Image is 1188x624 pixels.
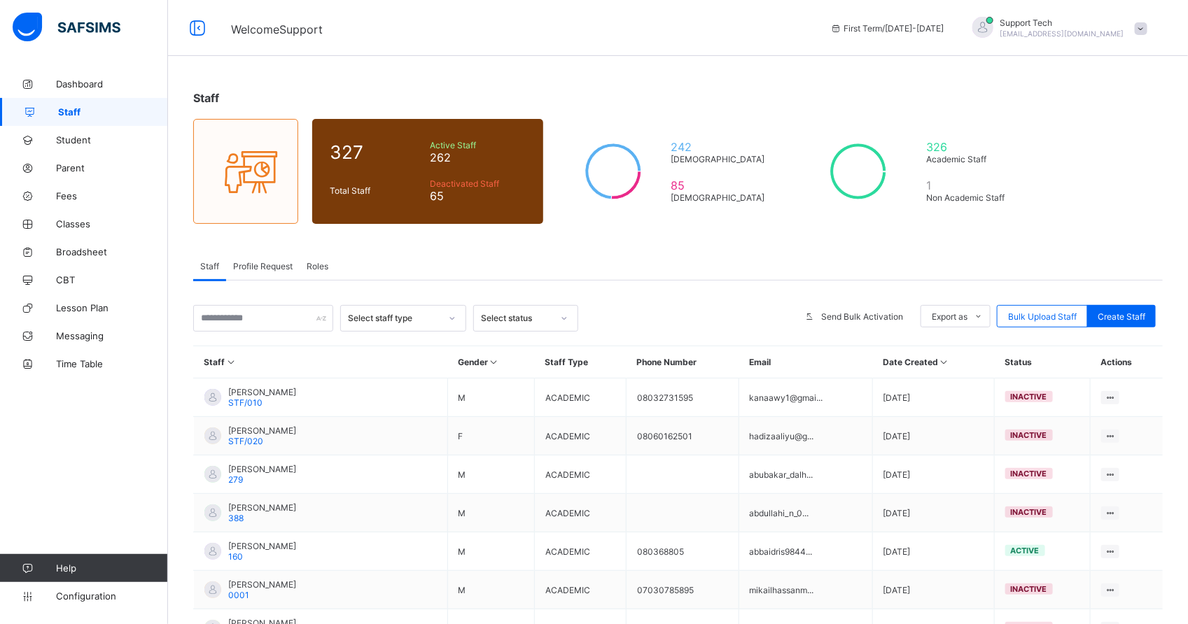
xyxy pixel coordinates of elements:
th: Date Created [872,346,994,378]
th: Email [739,346,872,378]
span: [DEMOGRAPHIC_DATA] [671,192,771,203]
span: Classes [56,218,168,229]
span: 388 [228,513,244,523]
span: 326 [926,140,1016,154]
span: Export as [932,311,967,322]
th: Staff Type [534,346,626,378]
span: 0001 [228,590,249,600]
th: Phone Number [627,346,739,378]
i: Sort in Ascending Order [225,357,237,367]
span: [DEMOGRAPHIC_DATA] [671,154,771,164]
span: Messaging [56,330,168,341]
span: Welcome Support [231,22,323,36]
div: SupportTech [958,17,1154,40]
span: inactive [1011,392,1047,402]
img: safsims [13,13,120,42]
span: Lesson Plan [56,302,168,313]
td: M [447,494,534,532]
td: [DATE] [872,378,994,417]
th: Gender [447,346,534,378]
td: 08060162501 [627,417,739,455]
span: Academic Staff [926,154,1016,164]
td: kanaawy1@gmai... [739,378,872,417]
span: Fees [56,190,168,201]
span: Student [56,134,168,146]
td: F [447,417,534,455]
span: Staff [58,106,168,118]
i: Sort in Ascending Order [488,357,500,367]
span: [PERSON_NAME] [228,579,296,590]
span: Non Academic Staff [926,192,1016,203]
span: inactive [1011,430,1047,440]
span: inactive [1011,507,1047,517]
span: 1 [926,178,1016,192]
td: hadizaaliyu@g... [739,417,872,455]
th: Status [994,346,1090,378]
td: ACADEMIC [534,378,626,417]
span: [PERSON_NAME] [228,541,296,551]
span: Bulk Upload Staff [1008,311,1077,322]
div: Select staff type [348,313,440,324]
span: Parent [56,162,168,173]
span: Create Staff [1098,311,1145,322]
span: Staff [193,91,219,105]
span: 262 [430,150,526,164]
td: M [447,532,534,571]
span: Send Bulk Activation [821,311,903,322]
span: 65 [430,189,526,203]
td: [DATE] [872,494,994,532]
span: inactive [1011,584,1047,594]
span: 85 [671,178,771,192]
span: 279 [228,474,243,485]
span: STF/010 [228,397,263,408]
span: 327 [330,141,423,163]
span: Configuration [56,590,167,602]
span: [PERSON_NAME] [228,464,296,474]
td: 08032731595 [627,378,739,417]
td: ACADEMIC [534,417,626,455]
th: Staff [194,346,448,378]
td: M [447,378,534,417]
span: Active Staff [430,140,526,150]
td: abubakar_dalh... [739,455,872,494]
td: mikailhassanm... [739,571,872,609]
td: 07030785895 [627,571,739,609]
span: Dashboard [56,78,168,90]
td: [DATE] [872,571,994,609]
span: Staff [200,261,219,271]
span: 242 [671,140,771,154]
span: Broadsheet [56,246,168,257]
div: Select status [481,313,552,324]
span: Roles [307,261,328,271]
th: Actions [1090,346,1163,378]
span: Time Table [56,358,168,369]
span: Profile Request [233,261,293,271]
span: Help [56,562,167,574]
td: [DATE] [872,417,994,455]
td: abdullahi_n_0... [739,494,872,532]
span: inactive [1011,469,1047,478]
td: abbaidris9844... [739,532,872,571]
span: [PERSON_NAME] [228,502,296,513]
span: Support Tech [1000,17,1124,28]
span: 160 [228,551,243,562]
span: [PERSON_NAME] [228,425,296,436]
span: Deactivated Staff [430,178,526,189]
div: Total Staff [326,182,426,199]
td: M [447,455,534,494]
td: ACADEMIC [534,494,626,532]
td: ACADEMIC [534,455,626,494]
span: CBT [56,274,168,285]
span: [EMAIL_ADDRESS][DOMAIN_NAME] [1000,29,1124,38]
td: ACADEMIC [534,571,626,609]
i: Sort in Ascending Order [938,357,950,367]
span: STF/020 [228,436,263,446]
td: ACADEMIC [534,532,626,571]
span: active [1011,546,1040,555]
td: 080368805 [627,532,739,571]
span: session/term information [830,23,944,34]
span: [PERSON_NAME] [228,387,296,397]
td: [DATE] [872,455,994,494]
td: M [447,571,534,609]
td: [DATE] [872,532,994,571]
